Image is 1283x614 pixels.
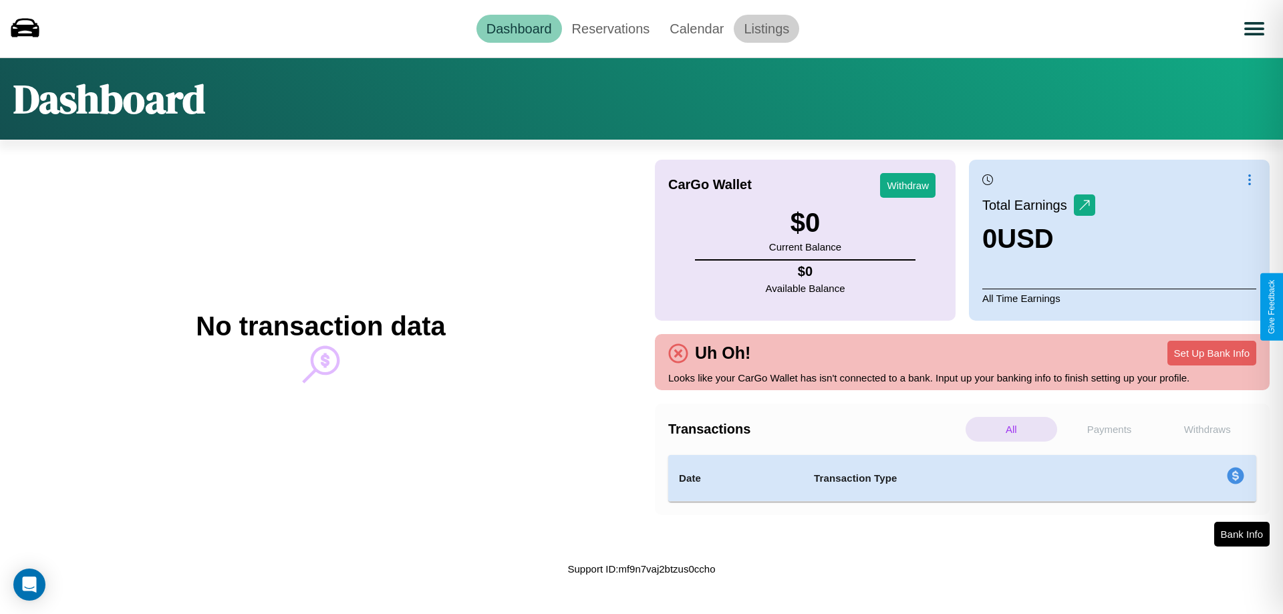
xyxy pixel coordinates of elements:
p: Payments [1064,417,1155,442]
h4: Uh Oh! [688,343,757,363]
p: All Time Earnings [982,289,1256,307]
p: All [966,417,1057,442]
h4: Transactions [668,422,962,437]
p: Support ID: mf9n7vaj2btzus0ccho [568,560,716,578]
p: Withdraws [1161,417,1253,442]
a: Reservations [562,15,660,43]
h4: $ 0 [766,264,845,279]
button: Open menu [1236,10,1273,47]
a: Dashboard [476,15,562,43]
div: Open Intercom Messenger [13,569,45,601]
p: Looks like your CarGo Wallet has isn't connected to a bank. Input up your banking info to finish ... [668,369,1256,387]
p: Total Earnings [982,193,1074,217]
button: Set Up Bank Info [1167,341,1256,365]
p: Available Balance [766,279,845,297]
button: Bank Info [1214,522,1270,547]
p: Current Balance [769,238,841,256]
a: Listings [734,15,799,43]
h1: Dashboard [13,71,205,126]
div: Give Feedback [1267,280,1276,334]
h4: Date [679,470,793,486]
h3: $ 0 [769,208,841,238]
h4: CarGo Wallet [668,177,752,192]
h3: 0 USD [982,224,1095,254]
button: Withdraw [880,173,936,198]
h2: No transaction data [196,311,445,341]
table: simple table [668,455,1256,502]
a: Calendar [660,15,734,43]
h4: Transaction Type [814,470,1117,486]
